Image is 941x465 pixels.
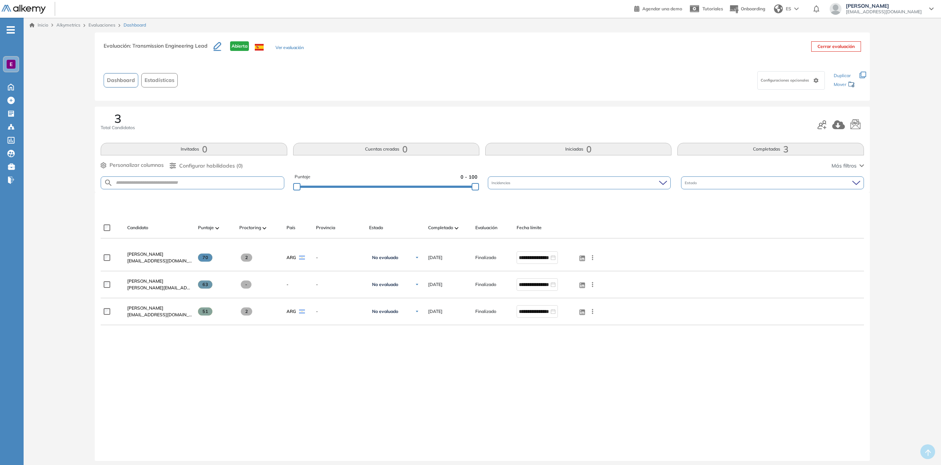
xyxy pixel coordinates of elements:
span: Dashboard [107,76,135,84]
div: Estado [681,176,864,189]
span: [PERSON_NAME][EMAIL_ADDRESS][DOMAIN_NAME] [127,285,192,291]
button: Onboarding [729,1,765,17]
span: ARG [287,308,296,315]
img: Ícono de flecha [415,282,419,287]
span: - [316,254,363,261]
span: - [287,281,288,288]
a: Evaluaciones [88,22,115,28]
span: Abierta [230,41,249,51]
button: Estadísticas [141,73,178,87]
span: Puntaje [198,224,214,231]
span: [PERSON_NAME] [127,278,163,284]
span: 63 [198,280,212,289]
span: Finalizado [475,281,496,288]
button: Personalizar columnas [101,161,164,169]
img: [missing "en.ARROW_ALT" translation] [455,227,458,229]
span: [DATE] [428,308,442,315]
img: [missing "en.ARROW_ALT" translation] [263,227,266,229]
span: Tutoriales [702,6,723,11]
span: Incidencias [492,180,512,186]
span: Puntaje [295,173,310,180]
span: Estadísticas [145,76,174,84]
button: Cuentas creadas0 [293,143,479,155]
span: Dashboard [124,22,146,28]
span: ES [786,6,791,12]
h3: Evaluación [104,41,213,57]
span: E [10,61,13,67]
i: - [7,29,15,31]
span: [DATE] [428,254,442,261]
span: País [287,224,295,231]
button: Dashboard [104,73,138,87]
img: Ícono de flecha [415,309,419,314]
span: - [241,280,251,289]
button: Completadas3 [677,143,864,155]
span: [EMAIL_ADDRESS][DOMAIN_NAME] [846,9,922,15]
span: [PERSON_NAME] [127,251,163,257]
span: [DATE] [428,281,442,288]
span: Proctoring [239,224,261,231]
span: Configurar habilidades (0) [179,162,243,170]
img: ESP [255,44,264,51]
img: ARG [299,255,305,260]
span: Agendar una demo [642,6,682,11]
span: [EMAIL_ADDRESS][DOMAIN_NAME] [127,258,192,264]
div: Configuraciones opcionales [757,71,825,90]
a: [PERSON_NAME] [127,305,192,311]
span: Alkymetrics [56,22,80,28]
a: Agendar una demo [634,4,682,13]
button: Configurar habilidades (0) [170,162,243,170]
span: 51 [198,307,212,316]
span: Evaluación [475,224,497,231]
button: Cerrar evaluación [811,41,861,52]
img: Ícono de flecha [415,255,419,260]
span: - [316,308,363,315]
span: Total Candidatos [101,124,135,131]
iframe: Chat Widget [904,430,941,465]
span: Onboarding [741,6,765,11]
img: world [774,4,783,13]
span: ARG [287,254,296,261]
span: 70 [198,254,212,262]
img: [missing "en.ARROW_ALT" translation] [215,227,219,229]
span: Candidato [127,224,148,231]
div: Widget de chat [904,430,941,465]
a: [PERSON_NAME] [127,251,192,258]
img: ARG [299,309,305,314]
button: Ver evaluación [275,44,303,52]
img: arrow [794,7,799,10]
span: [PERSON_NAME] [846,3,922,9]
span: Finalizado [475,254,496,261]
span: Fecha límite [517,224,542,231]
span: 0 - 100 [461,173,478,180]
span: No evaluado [372,255,398,261]
span: [EMAIL_ADDRESS][DOMAIN_NAME] [127,311,192,318]
img: Logo [1,5,46,14]
button: Iniciadas0 [485,143,671,155]
span: 3 [114,113,121,124]
span: Más filtros [831,162,857,170]
span: Duplicar [834,73,851,78]
span: No evaluado [372,309,398,314]
span: Finalizado [475,308,496,315]
div: Incidencias [488,176,671,189]
a: [PERSON_NAME] [127,278,192,285]
span: - [316,281,363,288]
span: 2 [241,307,252,316]
button: Invitados0 [101,143,287,155]
span: Provincia [316,224,335,231]
span: [PERSON_NAME] [127,305,163,311]
span: No evaluado [372,282,398,287]
span: Completado [428,224,453,231]
button: Más filtros [831,162,864,170]
span: Estado [685,180,698,186]
span: 2 [241,254,252,262]
a: Inicio [29,22,48,28]
span: Estado [369,224,383,231]
span: Personalizar columnas [110,161,164,169]
span: : Transmission Engineering Lead [130,42,208,49]
img: SEARCH_ALT [104,178,113,187]
span: Configuraciones opcionales [761,77,810,83]
div: Mover [834,78,855,92]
